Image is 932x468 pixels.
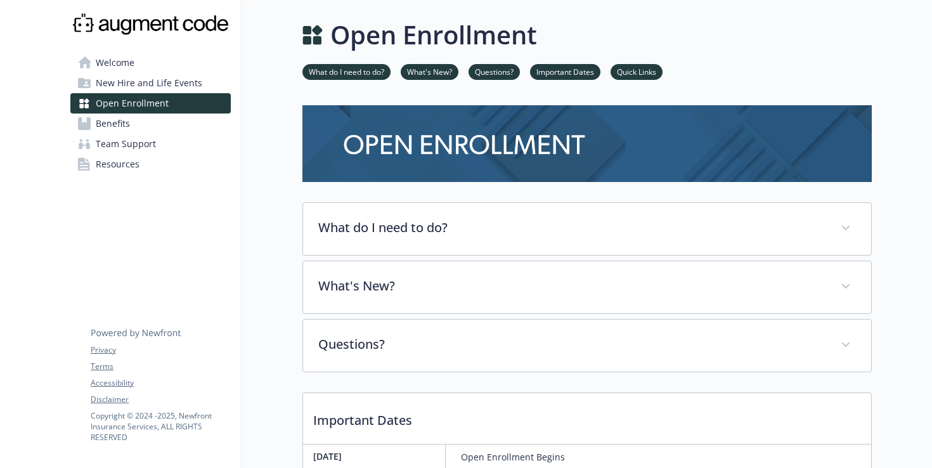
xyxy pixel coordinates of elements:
[469,65,520,77] a: Questions?
[313,450,440,463] p: [DATE]
[303,393,871,440] p: Important Dates
[91,344,230,356] a: Privacy
[330,16,537,54] h1: Open Enrollment
[96,53,134,73] span: Welcome
[70,53,231,73] a: Welcome
[96,154,139,174] span: Resources
[302,105,872,182] img: open enrollment page banner
[611,65,663,77] a: Quick Links
[303,261,871,313] div: What's New?
[96,114,130,134] span: Benefits
[91,361,230,372] a: Terms
[530,65,600,77] a: Important Dates
[302,65,391,77] a: What do I need to do?
[70,154,231,174] a: Resources
[91,410,230,443] p: Copyright © 2024 - 2025 , Newfront Insurance Services, ALL RIGHTS RESERVED
[96,73,202,93] span: New Hire and Life Events
[401,65,458,77] a: What's New?
[96,134,156,154] span: Team Support
[318,276,825,296] p: What's New?
[70,93,231,114] a: Open Enrollment
[96,93,169,114] span: Open Enrollment
[91,394,230,405] a: Disclaimer
[461,450,565,465] p: Open Enrollment Begins
[70,134,231,154] a: Team Support
[318,218,825,237] p: What do I need to do?
[318,335,825,354] p: Questions?
[303,320,871,372] div: Questions?
[303,203,871,255] div: What do I need to do?
[91,377,230,389] a: Accessibility
[70,73,231,93] a: New Hire and Life Events
[70,114,231,134] a: Benefits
